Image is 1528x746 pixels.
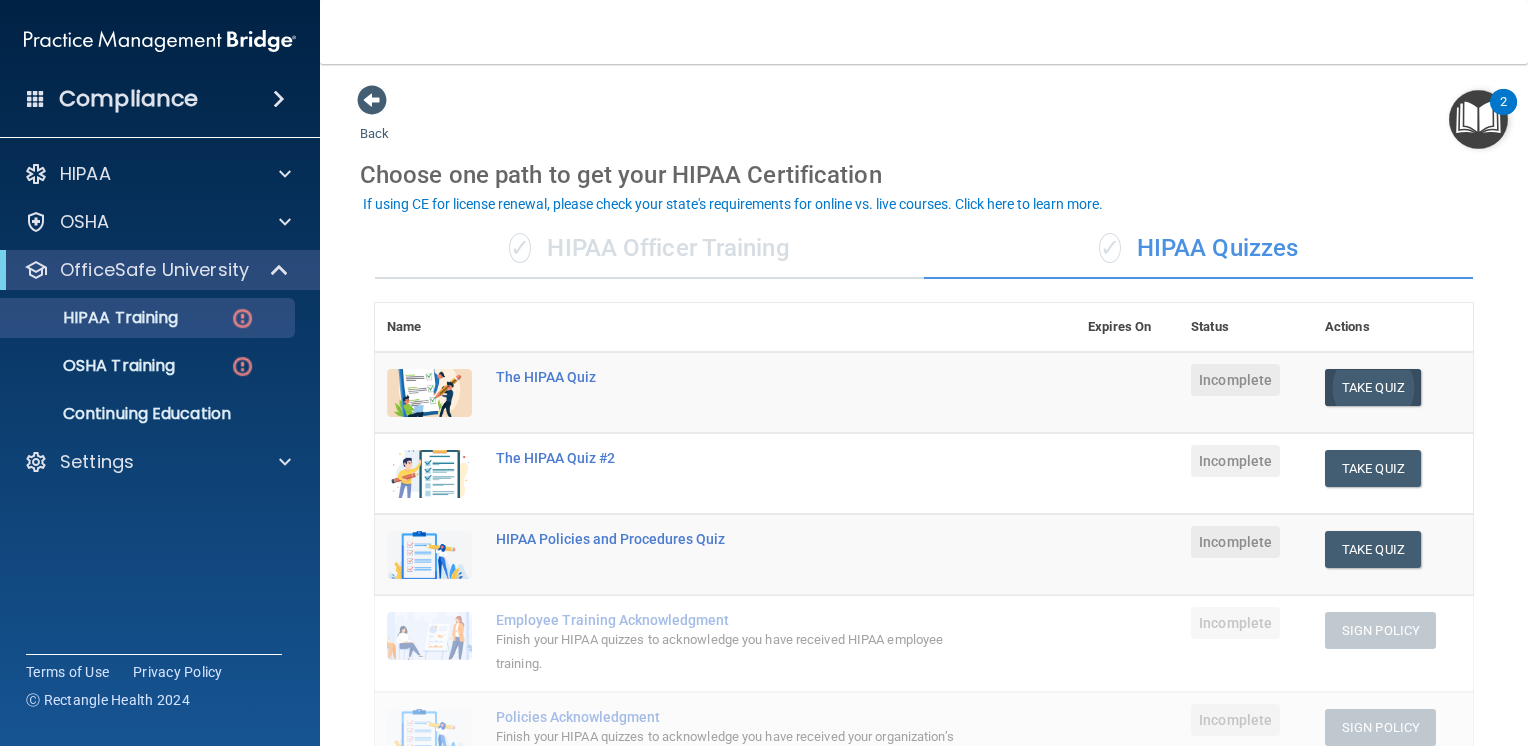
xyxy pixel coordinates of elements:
p: OSHA Training [13,356,175,376]
a: HIPAA [24,162,291,186]
a: Settings [24,450,291,474]
p: OfficeSafe University [60,258,249,282]
h4: Compliance [59,85,198,113]
button: Sign Policy [1325,709,1436,746]
iframe: Drift Widget Chat Controller [1428,608,1504,684]
th: Status [1179,303,1313,352]
div: HIPAA Officer Training [375,219,924,279]
th: Expires On [1076,303,1179,352]
p: OSHA [60,210,110,234]
p: Continuing Education [13,404,286,424]
p: Settings [60,450,134,474]
div: HIPAA Quizzes [924,219,1473,279]
a: Privacy Policy [133,662,223,682]
span: ✓ [1099,233,1121,263]
button: Open Resource Center, 2 new notifications [1449,90,1508,149]
div: The HIPAA Quiz #2 [496,450,976,466]
div: 2 [1500,102,1507,128]
a: OfficeSafe University [24,258,290,282]
div: Employee Training Acknowledgment [496,612,976,628]
span: Incomplete [1191,526,1280,558]
button: Sign Policy [1325,612,1436,649]
div: Policies Acknowledgment [496,709,976,725]
button: Take Quiz [1325,450,1421,487]
a: Terms of Use [26,662,109,682]
div: The HIPAA Quiz [496,369,976,385]
button: If using CE for license renewal, please check your state's requirements for online vs. live cours... [360,194,1106,214]
p: HIPAA [60,162,111,186]
button: Take Quiz [1325,369,1421,406]
img: PMB logo [24,21,296,61]
button: Take Quiz [1325,531,1421,568]
img: danger-circle.6113f641.png [230,354,255,379]
div: If using CE for license renewal, please check your state's requirements for online vs. live cours... [363,197,1103,211]
p: HIPAA Training [13,308,178,328]
span: ✓ [509,233,531,263]
span: Incomplete [1191,607,1280,639]
span: Ⓒ Rectangle Health 2024 [26,690,190,710]
span: Incomplete [1191,364,1280,396]
a: OSHA [24,210,291,234]
div: Choose one path to get your HIPAA Certification [360,146,1488,204]
div: HIPAA Policies and Procedures Quiz [496,531,976,547]
span: Incomplete [1191,704,1280,736]
img: danger-circle.6113f641.png [230,306,255,331]
th: Name [375,303,484,352]
span: Incomplete [1191,445,1280,477]
th: Actions [1313,303,1473,352]
div: Finish your HIPAA quizzes to acknowledge you have received HIPAA employee training. [496,628,976,676]
a: Back [360,102,389,141]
